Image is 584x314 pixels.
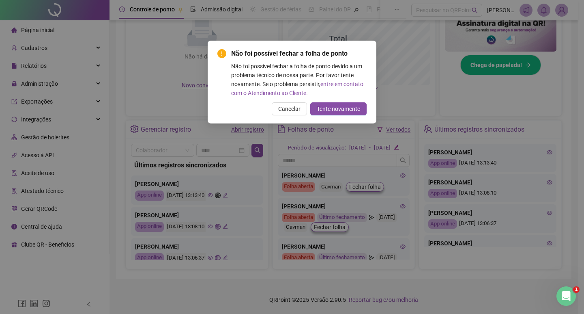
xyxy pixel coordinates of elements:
span: Tente novamente [317,104,360,113]
span: Não foi possível fechar a folha de ponto [231,49,367,58]
span: 1 [573,286,580,293]
iframe: Intercom live chat [556,286,576,306]
button: Tente novamente [310,102,367,115]
span: Cancelar [278,104,301,113]
button: Cancelar [272,102,307,115]
span: exclamation-circle [217,49,226,58]
span: Não foi possível fechar a folha de ponto devido a um problema técnico de nossa parte. Por favor t... [231,63,362,87]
